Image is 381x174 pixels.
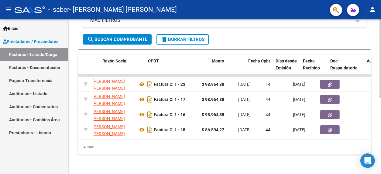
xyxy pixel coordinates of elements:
strong: $ 98.964,88 [202,97,224,102]
mat-icon: search [87,36,94,43]
i: Descargar documento [146,125,154,135]
span: [DATE] [293,112,305,117]
span: [DATE] [238,97,251,102]
div: Open Intercom Messenger [360,153,375,168]
datatable-header-cell: Fecha Cpbt [246,55,273,81]
div: 23330177314 [92,108,133,121]
span: 14 [266,82,270,87]
i: Descargar documento [146,95,154,104]
span: - [PERSON_NAME] [PERSON_NAME] [69,3,177,16]
div: 23330177314 [92,93,133,106]
strong: Factura C: 1 - 15 [154,127,185,132]
span: - saber [48,3,69,16]
span: Borrar Filtros [161,37,204,42]
span: [PERSON_NAME] [PERSON_NAME] [92,79,125,91]
span: [DATE] [293,82,305,87]
span: 44 [266,112,270,117]
span: 44 [266,127,270,132]
datatable-header-cell: CPBT [146,55,209,81]
mat-panel-title: MAS FILTROS [90,17,352,24]
span: Fecha Cpbt [248,59,270,63]
span: [DATE] [238,82,251,87]
span: Inicio [3,25,19,32]
strong: Factura C: 1 - 17 [154,97,185,102]
button: Buscar Comprobante [83,34,152,45]
span: [DATE] [293,127,305,132]
span: [PERSON_NAME] [PERSON_NAME] [92,109,125,121]
div: 23330177314 [92,123,133,136]
button: Borrar Filtros [156,34,209,45]
mat-icon: person [369,6,376,13]
strong: Factura C: 1 - 16 [154,112,185,117]
datatable-header-cell: Días desde Emisión [273,55,300,81]
span: CPBT [148,59,159,63]
datatable-header-cell: Razón Social [100,55,146,81]
strong: $ 86.594,27 [202,127,224,132]
div: 4 total [78,139,371,155]
span: [DATE] [238,112,251,117]
span: Razón Social [102,59,128,63]
datatable-header-cell: Fecha Recibido [300,55,328,81]
span: Prestadores / Proveedores [3,38,58,45]
span: [DATE] [238,127,251,132]
datatable-header-cell: Monto [209,55,246,81]
span: 44 [266,97,270,102]
span: [DATE] [293,97,305,102]
strong: Factura C: 1 - 23 [154,82,185,87]
i: Descargar documento [146,79,154,89]
span: [PERSON_NAME] [PERSON_NAME] [92,124,125,136]
strong: $ 98.964,88 [202,112,224,117]
i: Descargar documento [146,110,154,119]
mat-expansion-panel-header: MAS FILTROS [83,13,366,28]
span: Doc Respaldatoria [330,59,358,70]
span: Fecha Recibido [303,59,320,70]
span: Días desde Emisión [276,59,297,70]
span: Monto [212,59,224,63]
mat-icon: delete [161,36,168,43]
strong: $ 98.964,88 [202,82,224,87]
span: Buscar Comprobante [87,37,147,42]
div: 23330177314 [92,78,133,91]
mat-icon: menu [5,6,12,13]
span: [PERSON_NAME] [PERSON_NAME] [92,94,125,106]
datatable-header-cell: Doc Respaldatoria [328,55,364,81]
